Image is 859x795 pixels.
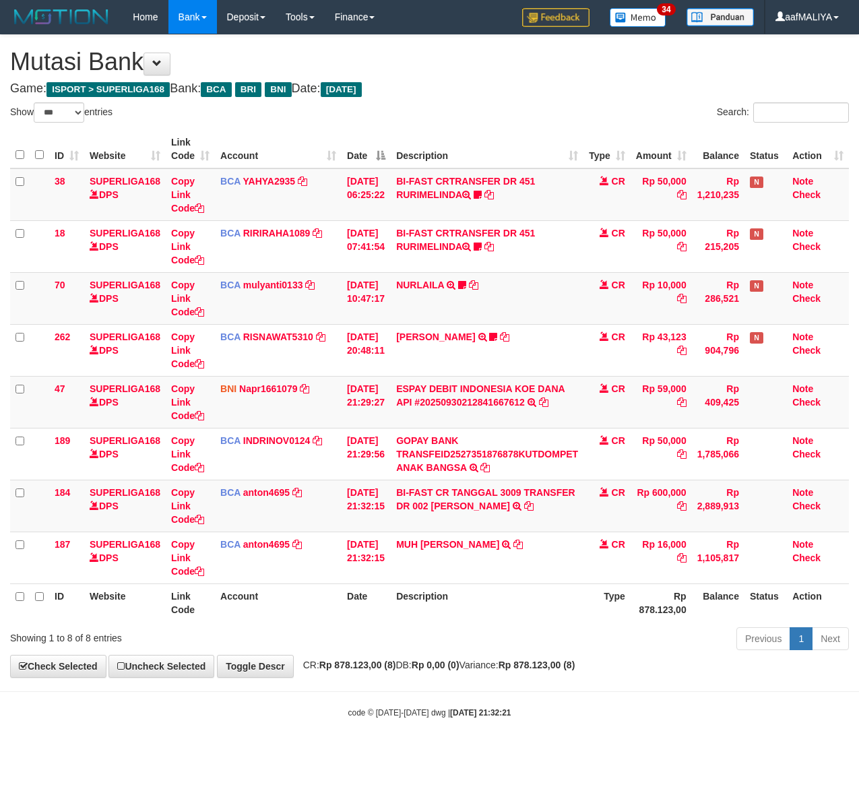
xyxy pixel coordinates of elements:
[55,176,65,187] span: 38
[220,487,241,498] span: BCA
[396,280,444,290] a: NURLAILA
[583,130,631,168] th: Type: activate to sort column ascending
[220,539,241,550] span: BCA
[787,130,849,168] th: Action: activate to sort column ascending
[612,176,625,187] span: CR
[90,331,160,342] a: SUPERLIGA168
[792,449,821,459] a: Check
[55,435,70,446] span: 189
[34,102,84,123] select: Showentries
[792,345,821,356] a: Check
[677,293,687,304] a: Copy Rp 10,000 to clipboard
[612,228,625,238] span: CR
[792,176,813,187] a: Note
[316,331,325,342] a: Copy RISNAWAT5310 to clipboard
[631,220,692,272] td: Rp 50,000
[220,383,236,394] span: BNI
[692,324,744,376] td: Rp 904,796
[171,228,204,265] a: Copy Link Code
[792,397,821,408] a: Check
[396,331,475,342] a: [PERSON_NAME]
[90,539,160,550] a: SUPERLIGA168
[736,627,790,650] a: Previous
[750,228,763,240] span: Has Note
[677,189,687,200] a: Copy Rp 50,000 to clipboard
[84,324,166,376] td: DPS
[692,130,744,168] th: Balance
[171,331,204,369] a: Copy Link Code
[677,501,687,511] a: Copy Rp 600,000 to clipboard
[750,332,763,344] span: Has Note
[300,383,309,394] a: Copy Napr1661079 to clipboard
[55,539,70,550] span: 187
[55,331,70,342] span: 262
[84,532,166,583] td: DPS
[692,428,744,480] td: Rp 1,785,066
[753,102,849,123] input: Search:
[391,130,583,168] th: Description: activate to sort column ascending
[55,228,65,238] span: 18
[692,480,744,532] td: Rp 2,889,913
[90,435,160,446] a: SUPERLIGA168
[792,241,821,252] a: Check
[342,480,391,532] td: [DATE] 21:32:15
[539,397,548,408] a: Copy ESPAY DEBIT INDONESIA KOE DANA API #20250930212841667612 to clipboard
[84,272,166,324] td: DPS
[220,228,241,238] span: BCA
[171,435,204,473] a: Copy Link Code
[677,345,687,356] a: Copy Rp 43,123 to clipboard
[396,487,575,511] a: BI-FAST CR TANGGAL 3009 TRANSFER DR 002 [PERSON_NAME]
[348,708,511,718] small: code © [DATE]-[DATE] dwg |
[215,583,342,622] th: Account
[631,428,692,480] td: Rp 50,000
[631,583,692,622] th: Rp 878.123,00
[319,660,396,670] strong: Rp 878.123,00 (8)
[90,228,160,238] a: SUPERLIGA168
[792,331,813,342] a: Note
[220,435,241,446] span: BCA
[90,280,160,290] a: SUPERLIGA168
[631,272,692,324] td: Rp 10,000
[631,376,692,428] td: Rp 59,000
[10,82,849,96] h4: Game: Bank: Date:
[792,435,813,446] a: Note
[84,220,166,272] td: DPS
[292,487,302,498] a: Copy anton4695 to clipboard
[692,272,744,324] td: Rp 286,521
[90,383,160,394] a: SUPERLIGA168
[235,82,261,97] span: BRI
[10,655,106,678] a: Check Selected
[792,293,821,304] a: Check
[677,397,687,408] a: Copy Rp 59,000 to clipboard
[342,168,391,221] td: [DATE] 06:25:22
[342,532,391,583] td: [DATE] 21:32:15
[55,383,65,394] span: 47
[342,130,391,168] th: Date: activate to sort column descending
[243,331,313,342] a: RISNAWAT5310
[687,8,754,26] img: panduan.png
[583,583,631,622] th: Type
[243,435,311,446] a: INDRINOV0124
[90,487,160,498] a: SUPERLIGA168
[631,324,692,376] td: Rp 43,123
[84,376,166,428] td: DPS
[171,280,204,317] a: Copy Link Code
[484,189,494,200] a: Copy BI-FAST CRTRANSFER DR 451 RURIMELINDA to clipboard
[610,8,666,27] img: Button%20Memo.svg
[500,331,509,342] a: Copy YOSI EFENDI to clipboard
[692,583,744,622] th: Balance
[657,3,675,15] span: 34
[49,130,84,168] th: ID: activate to sort column ascending
[677,552,687,563] a: Copy Rp 16,000 to clipboard
[391,583,583,622] th: Description
[412,660,459,670] strong: Rp 0,00 (0)
[480,462,490,473] a: Copy GOPAY BANK TRANSFEID2527351876878KUTDOMPET ANAK BANGSA to clipboard
[171,176,204,214] a: Copy Link Code
[792,552,821,563] a: Check
[321,82,362,97] span: [DATE]
[243,176,296,187] a: YAHYA2935
[812,627,849,650] a: Next
[499,660,575,670] strong: Rp 878.123,00 (8)
[612,331,625,342] span: CR
[631,480,692,532] td: Rp 600,000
